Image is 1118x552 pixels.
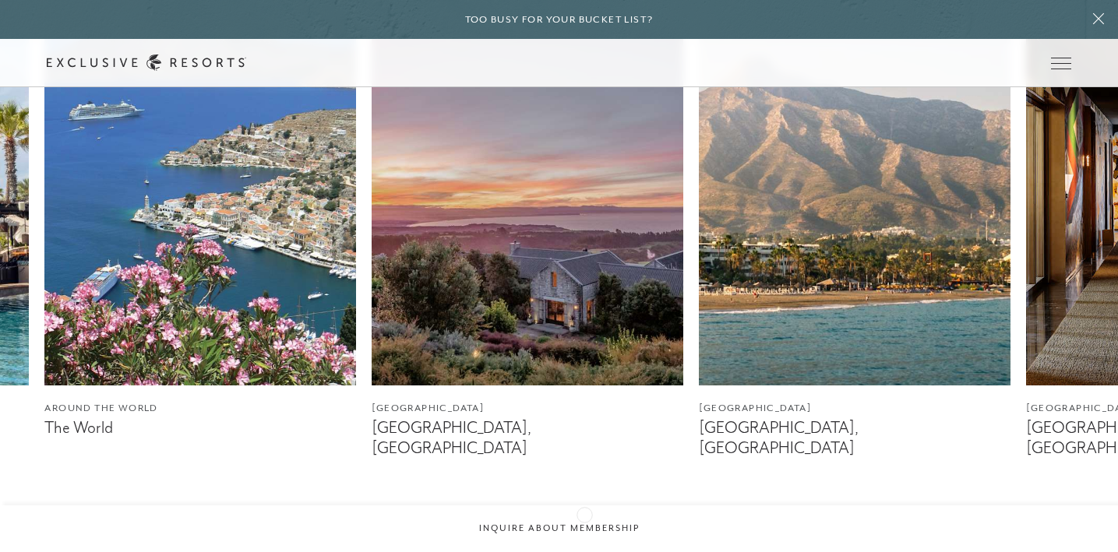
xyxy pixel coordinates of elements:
[44,401,356,416] figcaption: Around the World
[1046,480,1118,552] iframe: Qualified Messenger
[44,418,356,438] figcaption: The World
[372,418,683,457] figcaption: [GEOGRAPHIC_DATA], [GEOGRAPHIC_DATA]
[372,401,683,416] figcaption: [GEOGRAPHIC_DATA]
[1051,58,1071,69] button: Open navigation
[699,418,1010,457] figcaption: [GEOGRAPHIC_DATA], [GEOGRAPHIC_DATA]
[699,401,1010,416] figcaption: [GEOGRAPHIC_DATA]
[465,12,654,27] h6: Too busy for your bucket list?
